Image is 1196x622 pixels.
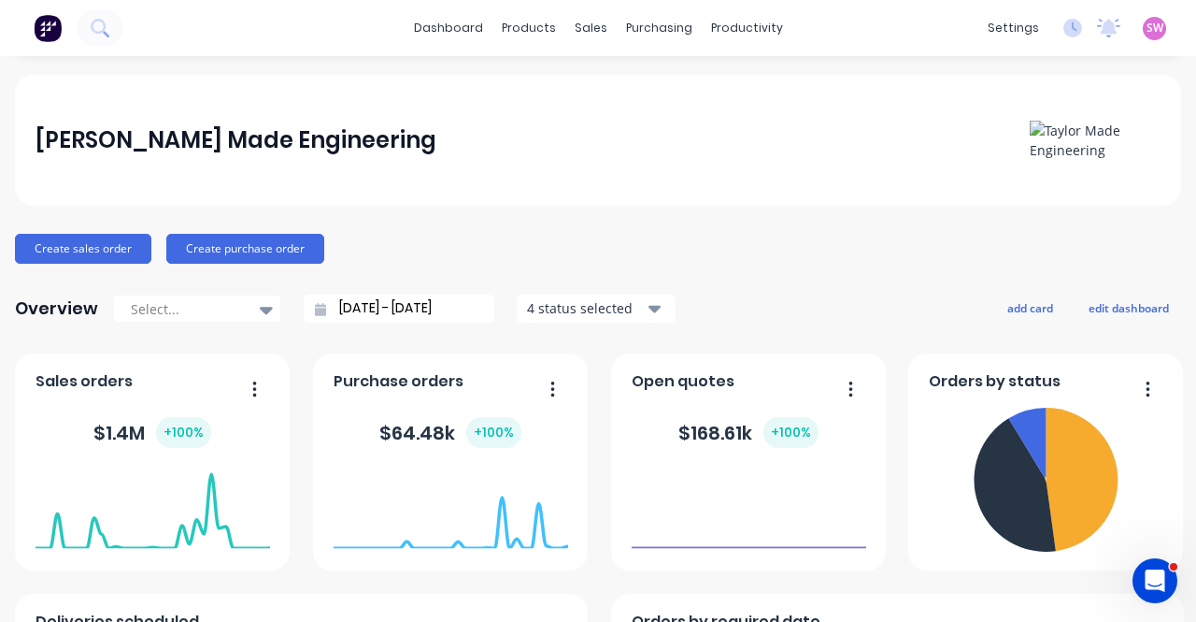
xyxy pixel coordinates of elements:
[466,417,521,448] div: + 100 %
[15,290,98,327] div: Overview
[156,417,211,448] div: + 100 %
[995,296,1065,320] button: add card
[379,417,521,448] div: $ 64.48k
[36,122,436,159] div: [PERSON_NAME] Made Engineering
[334,370,463,393] span: Purchase orders
[405,14,492,42] a: dashboard
[166,234,324,264] button: Create purchase order
[617,14,702,42] div: purchasing
[702,14,792,42] div: productivity
[1146,20,1163,36] span: SW
[978,14,1048,42] div: settings
[565,14,617,42] div: sales
[15,234,151,264] button: Create sales order
[527,298,645,318] div: 4 status selected
[492,14,565,42] div: products
[1030,121,1160,160] img: Taylor Made Engineering
[34,14,62,42] img: Factory
[93,417,211,448] div: $ 1.4M
[1076,296,1181,320] button: edit dashboard
[632,370,734,393] span: Open quotes
[36,370,133,393] span: Sales orders
[517,295,676,323] button: 4 status selected
[1132,558,1177,603] iframe: Intercom live chat
[929,370,1061,393] span: Orders by status
[763,417,819,448] div: + 100 %
[678,417,819,448] div: $ 168.61k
